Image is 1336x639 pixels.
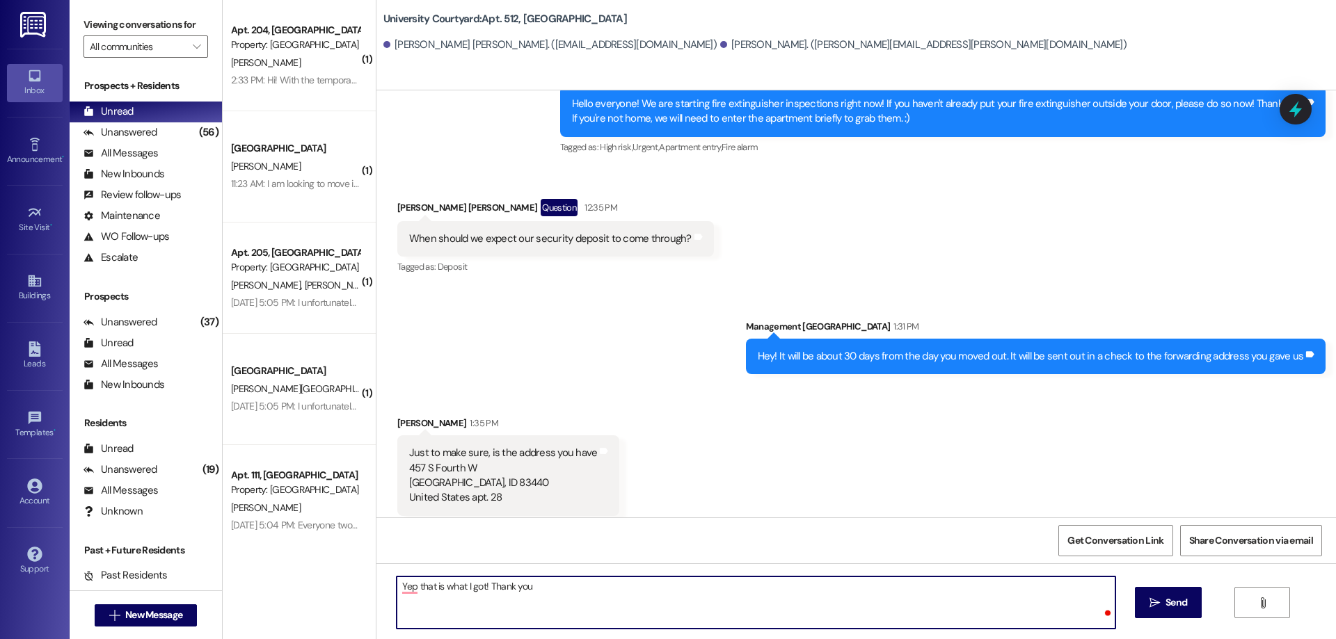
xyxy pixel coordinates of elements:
[7,474,63,512] a: Account
[659,141,722,153] span: Apartment entry ,
[231,177,470,190] div: 11:23 AM: I am looking to move in November furnished or not
[720,38,1127,52] div: [PERSON_NAME]. ([PERSON_NAME][EMAIL_ADDRESS][PERSON_NAME][DOMAIN_NAME])
[231,483,360,497] div: Property: [GEOGRAPHIC_DATA]
[397,199,714,221] div: [PERSON_NAME] [PERSON_NAME]
[83,125,157,140] div: Unanswered
[1058,525,1172,556] button: Get Conversation Link
[304,279,462,291] span: [PERSON_NAME][GEOGRAPHIC_DATA]
[83,378,164,392] div: New Inbounds
[231,501,301,514] span: [PERSON_NAME]
[83,442,134,456] div: Unread
[383,12,627,26] b: University Courtyard: Apt. 512, [GEOGRAPHIC_DATA]
[600,141,633,153] span: High risk ,
[722,141,758,153] span: Fire alarm
[231,141,360,156] div: [GEOGRAPHIC_DATA]
[196,122,222,143] div: (56)
[83,146,158,161] div: All Messages
[231,56,301,69] span: [PERSON_NAME]
[397,576,1115,629] textarea: To enrich screen reader interactions, please activate Accessibility in Grammarly extension settings
[409,232,692,246] div: When should we expect our security deposit to come through?
[83,568,168,583] div: Past Residents
[1180,525,1322,556] button: Share Conversation via email
[83,229,169,244] div: WO Follow-ups
[466,416,498,430] div: 1:35 PM
[7,406,63,444] a: Templates •
[83,504,143,519] div: Unknown
[231,468,360,483] div: Apt. 111, [GEOGRAPHIC_DATA]
[1257,597,1268,608] i: 
[1067,533,1163,548] span: Get Conversation Link
[572,97,1304,127] div: Hello everyone! We are starting fire extinguisher inspections right now! If you haven't already p...
[409,446,598,505] div: Just to make sure, is the address you have 457 S Fourth W [GEOGRAPHIC_DATA], ID 83440 United Stat...
[231,364,360,378] div: [GEOGRAPHIC_DATA]
[83,167,164,181] div: New Inbounds
[70,416,222,430] div: Residents
[231,74,633,86] div: 2:33 PM: Hi! With the temporary parking pass, should we park in the main lot overnight? Or in vis...
[83,315,157,330] div: Unanswered
[560,137,1326,157] div: Tagged as:
[7,201,63,238] a: Site Visit •
[746,319,1326,339] div: Management [GEOGRAPHIC_DATA]
[758,349,1304,364] div: Hey! It will be about 30 days from the day you moved out. It will be sent out in a check to the f...
[109,610,120,621] i: 
[83,188,181,202] div: Review follow-ups
[1135,587,1202,618] button: Send
[7,269,63,307] a: Buildings
[83,104,134,119] div: Unread
[125,608,182,622] span: New Message
[83,14,208,35] label: Viewing conversations for
[633,141,659,153] span: Urgent ,
[581,200,617,215] div: 12:35 PM
[197,312,222,333] div: (37)
[231,245,360,260] div: Apt. 205, [GEOGRAPHIC_DATA]
[62,152,64,162] span: •
[70,289,222,304] div: Prospects
[50,220,52,230] span: •
[890,319,918,334] div: 1:31 PM
[231,279,305,291] span: [PERSON_NAME]
[7,337,63,375] a: Leads
[7,542,63,580] a: Support
[1189,533,1313,548] span: Share Conversation via email
[83,357,158,371] div: All Messages
[1166,595,1187,610] span: Send
[199,459,222,480] div: (19)
[83,250,138,265] div: Escalate
[1150,597,1160,608] i: 
[438,261,467,273] span: Deposit
[20,12,49,38] img: ResiDesk Logo
[54,426,56,435] span: •
[397,516,620,536] div: Tagged as:
[83,483,158,498] div: All Messages
[231,382,393,395] span: [PERSON_NAME][GEOGRAPHIC_DATA]
[7,64,63,102] a: Inbox
[90,35,186,58] input: All communities
[231,38,360,52] div: Property: [GEOGRAPHIC_DATA]
[231,23,360,38] div: Apt. 204, [GEOGRAPHIC_DATA]
[231,160,301,172] span: [PERSON_NAME]
[95,604,198,626] button: New Message
[83,209,160,223] div: Maintenance
[541,199,578,216] div: Question
[383,38,717,52] div: [PERSON_NAME] [PERSON_NAME]. ([EMAIL_ADDRESS][DOMAIN_NAME])
[397,416,620,435] div: [PERSON_NAME]
[397,257,714,277] div: Tagged as:
[70,543,222,558] div: Past + Future Residents
[83,462,157,477] div: Unanswered
[83,336,134,350] div: Unread
[231,260,360,275] div: Property: [GEOGRAPHIC_DATA]
[70,79,222,93] div: Prospects + Residents
[193,41,200,52] i: 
